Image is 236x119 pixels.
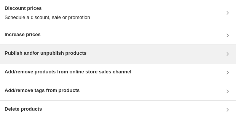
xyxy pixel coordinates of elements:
[5,105,42,113] h3: Delete products
[5,68,131,76] h3: Add/remove products from online store sales channel
[5,5,90,12] h3: Discount prices
[5,14,90,21] p: Schedule a discount, sale or promotion
[5,31,41,38] h3: Increase prices
[5,49,86,57] h3: Publish and/or unpublish products
[5,87,80,94] h3: Add/remove tags from products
